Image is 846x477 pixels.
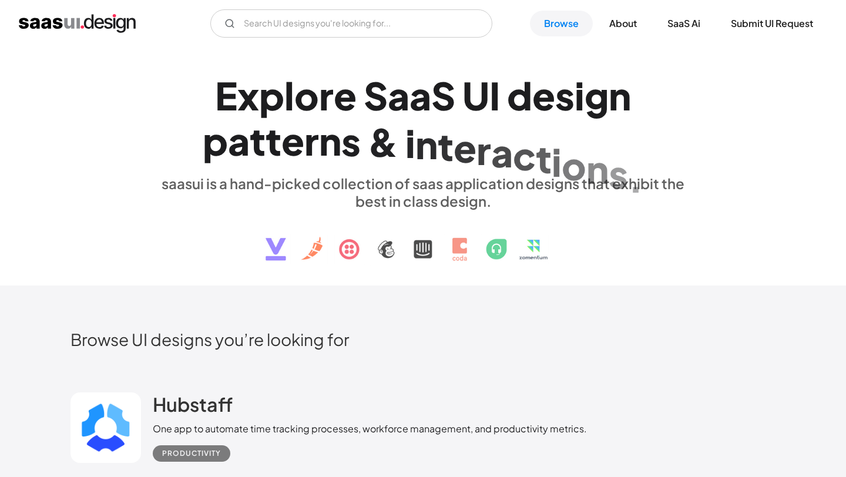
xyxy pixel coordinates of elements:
div: saasui is a hand-picked collection of saas application designs that exhibit the best in class des... [153,174,693,210]
div: e [532,73,555,118]
div: e [334,73,357,118]
div: One app to automate time tracking processes, workforce management, and productivity metrics. [153,422,587,436]
div: e [454,125,476,170]
div: S [431,73,455,118]
a: Submit UI Request [717,11,827,36]
h2: Hubstaff [153,392,233,416]
div: n [586,146,609,192]
div: c [513,132,536,177]
div: t [250,118,266,163]
a: home [19,14,136,33]
div: S [364,73,388,118]
div: t [536,135,552,180]
div: p [203,118,228,163]
div: n [415,122,438,167]
div: n [609,73,631,118]
div: x [237,73,259,118]
div: a [228,118,250,163]
div: r [304,118,319,163]
div: I [489,73,500,118]
h1: Explore SaaS UI design patterns & interactions. [153,73,693,163]
div: t [266,118,281,163]
div: l [284,73,294,118]
div: o [562,142,586,187]
div: a [388,73,409,118]
div: o [294,73,319,118]
a: Browse [530,11,593,36]
div: e [281,118,304,163]
div: a [409,73,431,118]
div: g [585,73,609,118]
div: s [609,150,628,196]
h2: Browse UI designs you’re looking for [70,329,775,350]
div: E [215,73,237,118]
div: i [405,120,415,165]
div: t [438,123,454,168]
div: & [368,119,398,164]
input: Search UI designs you're looking for... [210,9,492,38]
a: About [595,11,651,36]
div: n [319,118,341,163]
div: i [552,139,562,184]
div: r [476,127,491,172]
div: s [341,118,361,163]
div: r [319,73,334,118]
img: text, icon, saas logo [245,210,601,271]
div: s [555,73,575,118]
div: . [628,155,643,200]
a: SaaS Ai [653,11,714,36]
div: Productivity [162,446,221,461]
div: i [575,73,585,118]
div: a [491,129,513,174]
div: p [259,73,284,118]
div: U [462,73,489,118]
a: Hubstaff [153,392,233,422]
div: d [507,73,532,118]
form: Email Form [210,9,492,38]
